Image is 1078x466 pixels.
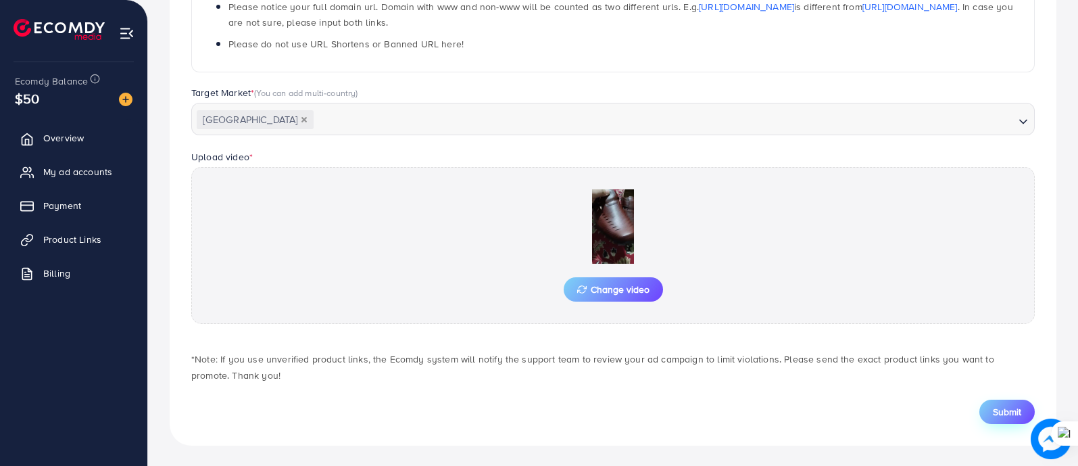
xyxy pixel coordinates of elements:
[564,277,663,302] button: Change video
[301,116,308,123] button: Deselect Pakistan
[14,19,105,40] img: logo
[254,87,358,99] span: (You can add multi-country)
[15,89,39,108] span: $50
[315,110,1013,131] input: Search for option
[993,405,1021,419] span: Submit
[228,37,464,51] span: Please do not use URL Shortens or Banned URL here!
[10,158,137,185] a: My ad accounts
[979,400,1035,424] button: Submit
[43,199,81,212] span: Payment
[10,192,137,219] a: Payment
[191,351,1035,383] p: *Note: If you use unverified product links, the Ecomdy system will notify the support team to rev...
[10,124,137,152] a: Overview
[545,189,681,264] img: Preview Image
[10,260,137,287] a: Billing
[191,103,1035,135] div: Search for option
[191,86,358,99] label: Target Market
[43,266,70,280] span: Billing
[197,110,314,129] span: [GEOGRAPHIC_DATA]
[15,74,88,88] span: Ecomdy Balance
[1031,419,1071,459] img: image
[577,285,650,294] span: Change video
[119,26,134,41] img: menu
[43,233,101,246] span: Product Links
[119,93,132,106] img: image
[191,150,253,164] label: Upload video
[43,165,112,179] span: My ad accounts
[43,131,84,145] span: Overview
[10,226,137,253] a: Product Links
